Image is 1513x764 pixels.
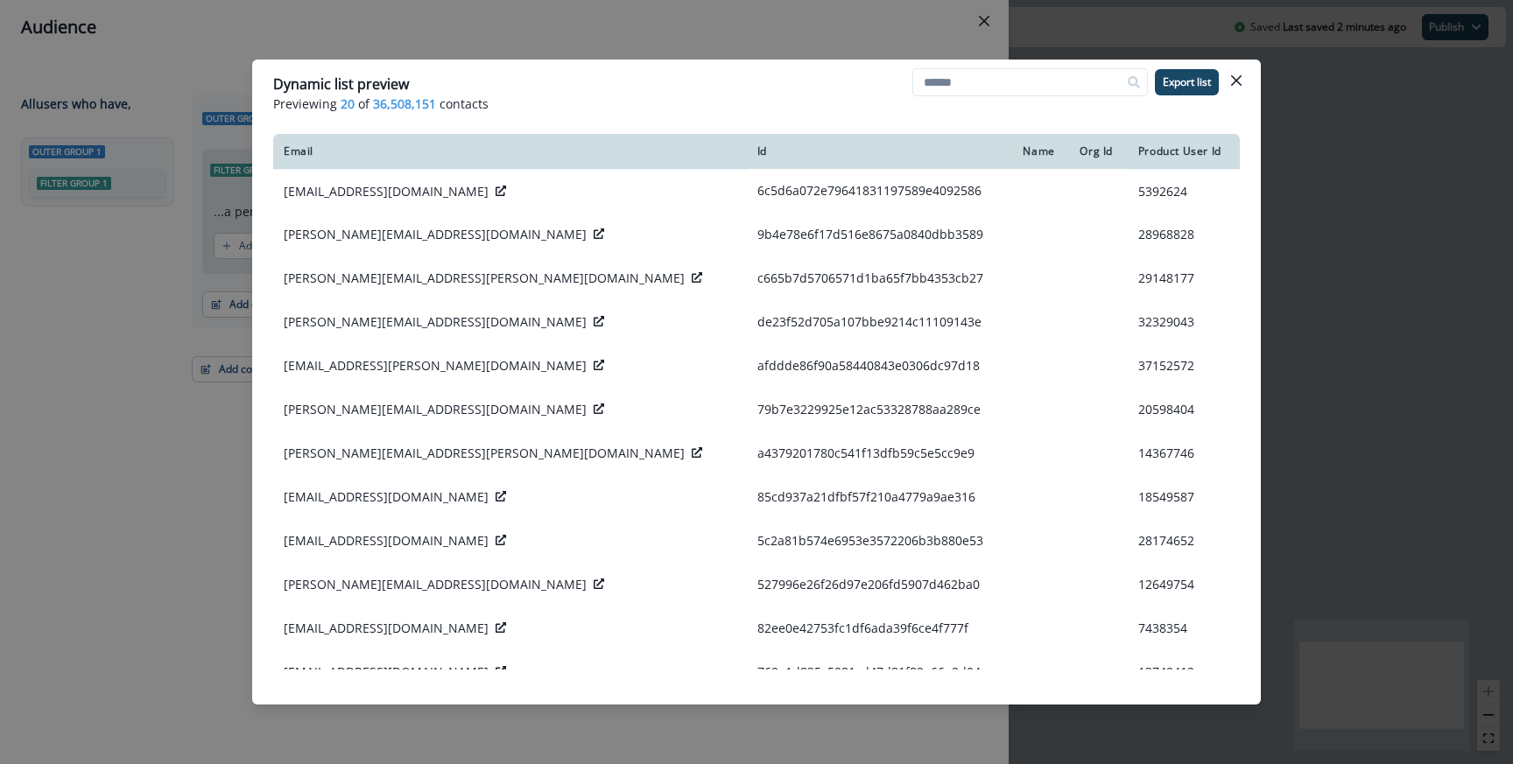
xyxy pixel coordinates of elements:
p: [PERSON_NAME][EMAIL_ADDRESS][DOMAIN_NAME] [284,576,587,593]
td: 18549587 [1128,475,1240,519]
p: [EMAIL_ADDRESS][DOMAIN_NAME] [284,663,489,681]
td: 37152572 [1128,344,1240,388]
td: 5c2a81b574e6953e3572206b3b880e53 [747,519,1013,563]
td: 527996e26f26d97e206fd5907d462ba0 [747,563,1013,606]
td: 769e1d835c5081cd47d81f89a66a2d04 [747,650,1013,694]
p: [EMAIL_ADDRESS][DOMAIN_NAME] [284,532,489,550]
td: 6c5d6a072e79641831197589e4092586 [747,169,1013,213]
p: [PERSON_NAME][EMAIL_ADDRESS][DOMAIN_NAME] [284,313,587,331]
p: [PERSON_NAME][EMAIL_ADDRESS][DOMAIN_NAME] [284,401,587,418]
td: 20598404 [1128,388,1240,431]
td: 32329043 [1128,300,1240,344]
div: Id [757,144,1003,158]
td: c665b7d5706571d1ba65f7bb4353cb27 [747,256,1013,300]
td: de23f52d705a107bbe9214c11109143e [747,300,1013,344]
p: [PERSON_NAME][EMAIL_ADDRESS][PERSON_NAME][DOMAIN_NAME] [284,270,685,287]
td: 7438354 [1128,606,1240,650]
div: Name [1023,144,1059,158]
button: Export list [1155,69,1219,95]
td: 9b4e78e6f17d516e8675a0840dbb3589 [747,213,1013,256]
p: [PERSON_NAME][EMAIL_ADDRESS][PERSON_NAME][DOMAIN_NAME] [284,445,685,462]
td: a4379201780c541f13dfb59c5e5cc9e9 [747,431,1013,475]
td: 82ee0e42753fc1df6ada39f6ce4f777f [747,606,1013,650]
td: 5392624 [1128,169,1240,213]
p: [EMAIL_ADDRESS][PERSON_NAME][DOMAIN_NAME] [284,357,587,375]
p: Dynamic list preview [273,74,409,95]
span: 36,508,151 [373,95,436,113]
p: [EMAIL_ADDRESS][DOMAIN_NAME] [284,488,489,506]
div: Email [284,144,736,158]
p: [EMAIL_ADDRESS][DOMAIN_NAME] [284,183,489,200]
p: Export list [1163,76,1211,88]
td: 14367746 [1128,431,1240,475]
td: 28174652 [1128,519,1240,563]
p: [PERSON_NAME][EMAIL_ADDRESS][DOMAIN_NAME] [284,226,587,243]
td: 85cd937a21dfbf57f210a4779a9ae316 [747,475,1013,519]
div: Org Id [1080,144,1116,158]
p: [EMAIL_ADDRESS][DOMAIN_NAME] [284,620,489,637]
td: 28968828 [1128,213,1240,256]
p: Previewing of contacts [273,95,1240,113]
td: 29148177 [1128,256,1240,300]
div: Product User Id [1138,144,1229,158]
td: 79b7e3229925e12ac53328788aa289ce [747,388,1013,431]
td: 13749412 [1128,650,1240,694]
td: 12649754 [1128,563,1240,606]
button: Close [1222,67,1250,95]
span: 20 [341,95,355,113]
td: afddde86f90a58440843e0306dc97d18 [747,344,1013,388]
